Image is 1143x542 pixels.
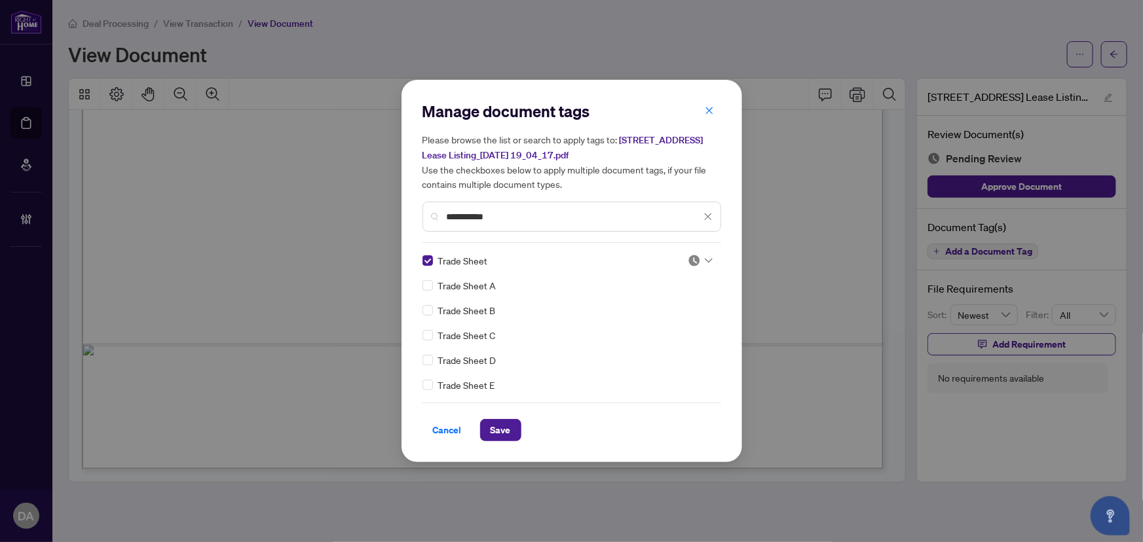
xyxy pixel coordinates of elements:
h5: Please browse the list or search to apply tags to: Use the checkboxes below to apply multiple doc... [422,132,721,191]
img: status [688,254,701,267]
button: Cancel [422,419,472,441]
span: Trade Sheet [438,253,488,268]
button: Save [480,419,521,441]
span: Trade Sheet A [438,278,497,293]
span: Trade Sheet B [438,303,496,317]
span: Cancel [433,420,462,441]
span: close [705,106,714,115]
h2: Manage document tags [422,101,721,122]
span: Save [491,420,511,441]
span: Trade Sheet C [438,328,496,342]
span: Trade Sheet D [438,353,497,367]
span: close [703,212,713,221]
button: Open asap [1091,496,1130,535]
span: Trade Sheet E [438,378,495,392]
span: Pending Review [688,254,713,267]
